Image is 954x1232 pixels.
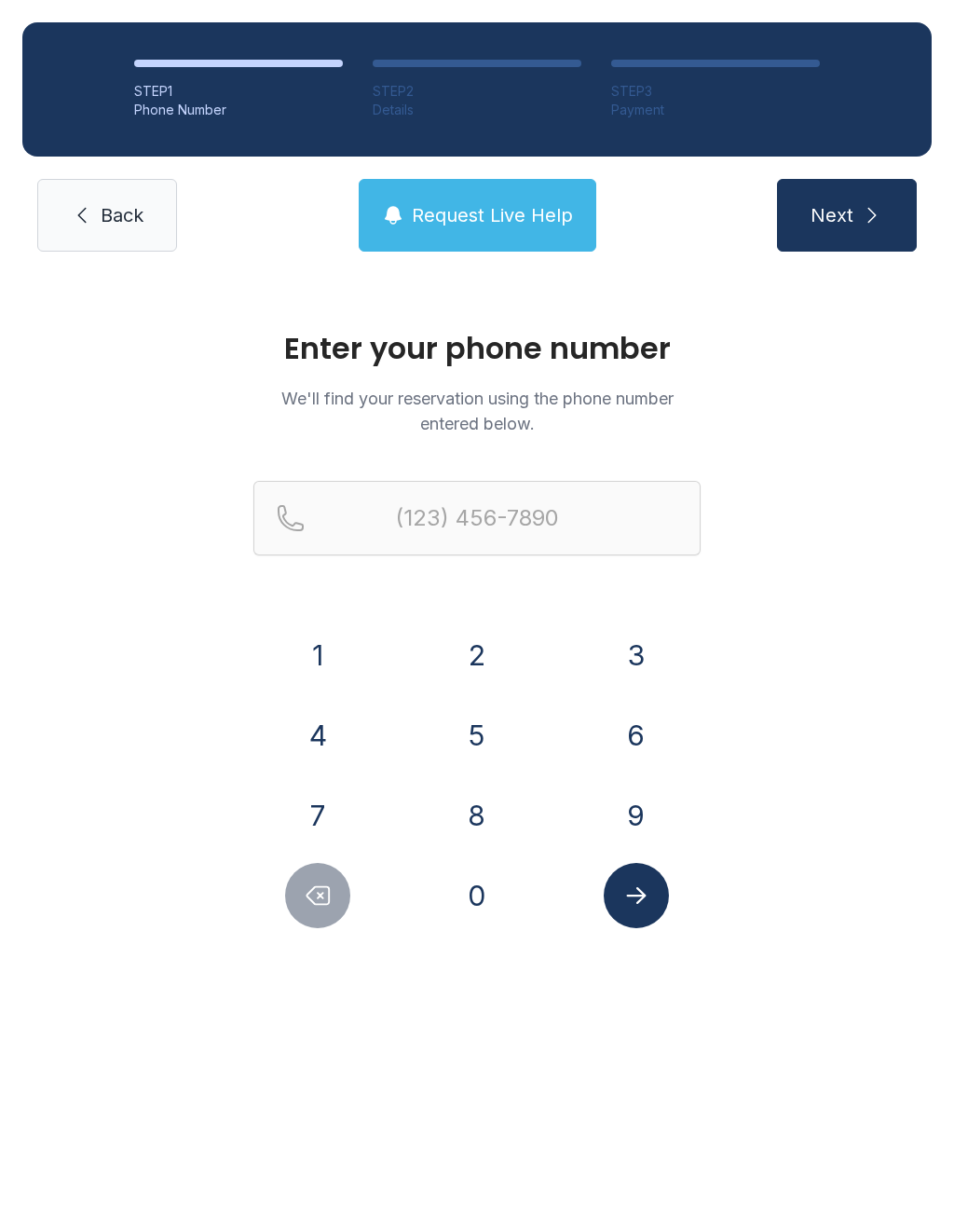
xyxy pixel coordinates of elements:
[604,783,669,848] button: 9
[611,101,820,119] div: Payment
[285,703,350,768] button: 4
[285,863,350,928] button: Delete number
[285,783,350,848] button: 7
[253,334,701,363] h1: Enter your phone number
[604,703,669,768] button: 6
[444,863,510,928] button: 0
[604,863,669,928] button: Submit lookup form
[444,623,510,688] button: 2
[373,101,581,119] div: Details
[444,703,510,768] button: 5
[412,202,573,228] span: Request Live Help
[444,783,510,848] button: 8
[811,202,853,228] span: Next
[253,481,701,555] input: Reservation phone number
[604,623,669,688] button: 3
[611,82,820,101] div: STEP 3
[285,623,350,688] button: 1
[253,386,701,436] p: We'll find your reservation using the phone number entered below.
[134,82,343,101] div: STEP 1
[134,101,343,119] div: Phone Number
[101,202,143,228] span: Back
[373,82,581,101] div: STEP 2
